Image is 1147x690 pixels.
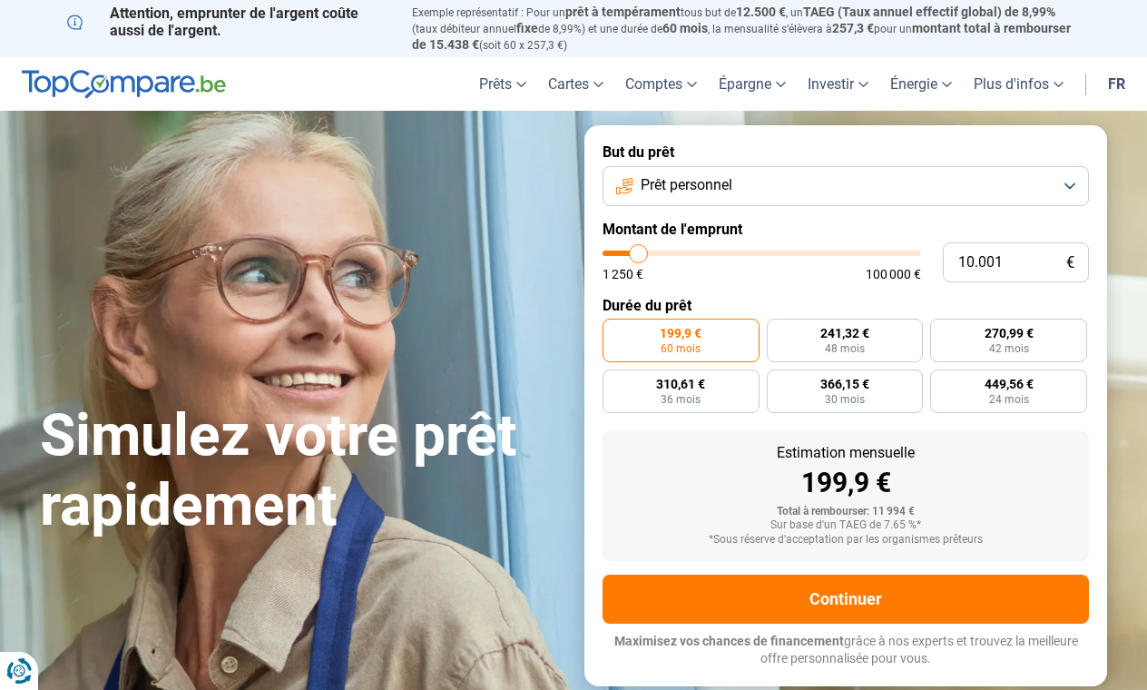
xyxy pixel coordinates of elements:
[989,394,1029,405] span: 24 mois
[797,57,879,111] a: Investir
[803,5,1055,19] span: TAEG (Taux annuel effectif global) de 8,99%
[985,327,1034,340] span: 270,99 €
[67,5,390,39] p: Attention, emprunter de l'argent coûte aussi de l'argent.
[708,57,797,111] a: Épargne
[879,57,963,111] a: Énergie
[825,343,865,354] span: 48 mois
[825,394,865,405] span: 30 mois
[412,21,1071,52] span: montant total à rembourser de 15.438 €
[617,446,1074,460] div: Estimation mensuelle
[661,343,701,354] span: 60 mois
[1097,57,1136,111] a: fr
[603,143,1089,161] label: But du prêt
[661,394,701,405] span: 36 mois
[660,327,701,340] span: 199,9 €
[614,634,844,648] span: Maximisez vos chances de financement
[603,575,1089,624] button: Continuer
[985,378,1034,390] span: 449,56 €
[820,378,869,390] span: 366,15 €
[614,57,708,111] a: Comptes
[603,166,1089,206] button: Prêt personnel
[617,469,1074,497] div: 199,9 €
[820,327,869,340] span: 241,32 €
[565,5,681,19] span: prêt à tempérament
[963,57,1074,111] a: Plus d'infos
[866,268,921,281] span: 100 000 €
[656,378,705,390] span: 310,61 €
[603,221,1089,238] label: Montant de l'emprunt
[617,519,1074,532] div: Sur base d'un TAEG de 7.65 %*
[989,343,1029,354] span: 42 mois
[617,506,1074,518] div: Total à rembourser: 11 994 €
[516,21,538,35] span: fixe
[40,401,563,541] h1: Simulez votre prêt rapidement
[603,297,1089,314] label: Durée du prêt
[412,5,1080,53] p: Exemple représentatif : Pour un tous but de , un (taux débiteur annuel de 8,99%) et une durée de ...
[736,5,786,19] span: 12.500 €
[537,57,614,111] a: Cartes
[641,175,732,195] span: Prêt personnel
[832,21,874,35] span: 257,3 €
[603,633,1089,668] p: grâce à nos experts et trouvez la meilleure offre personnalisée pour vous.
[22,70,226,99] img: TopCompare
[617,534,1074,547] div: *Sous réserve d'acceptation par les organismes prêteurs
[1066,255,1074,271] span: €
[603,268,643,281] span: 1 250 €
[662,21,708,35] span: 60 mois
[468,57,537,111] a: Prêts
